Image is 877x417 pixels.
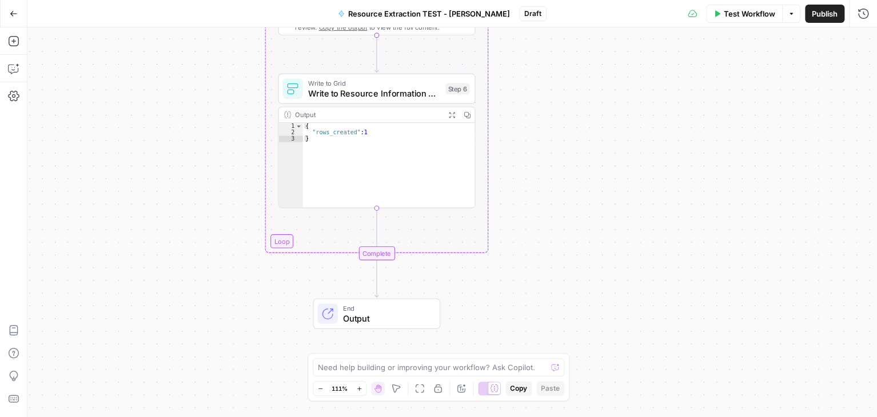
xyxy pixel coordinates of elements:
div: Complete [358,246,394,260]
g: Edge from step_16-iteration-end to end [374,260,378,297]
div: EndOutput [278,298,475,328]
div: 1 [278,123,302,129]
span: Copy the output [319,23,368,31]
button: Test Workflow [706,5,782,23]
div: Write to GridWrite to Resource Information GridStep 6Output{ "rows_created":1} [278,74,475,209]
div: Step 6 [445,83,469,94]
span: Copy [510,383,527,394]
g: Edge from step_7 to step_6 [374,35,378,72]
div: Complete [278,246,475,260]
div: Output [295,110,440,120]
div: 2 [278,129,302,135]
span: Draft [524,9,541,19]
span: Paste [541,383,560,394]
span: Toggle code folding, rows 1 through 3 [295,123,302,129]
button: Publish [805,5,844,23]
div: This output is too large & has been abbreviated for review. to view the full content. [295,12,469,33]
span: End [343,303,429,313]
span: Output [343,312,429,324]
span: Test Workflow [724,8,775,19]
button: Resource Extraction TEST - [PERSON_NAME] [331,5,517,23]
span: Write to Grid [308,78,440,88]
button: Paste [536,381,564,396]
div: 3 [278,136,302,142]
span: Write to Resource Information Grid [308,87,440,99]
span: Publish [812,8,838,19]
span: Resource Extraction TEST - [PERSON_NAME] [348,8,510,19]
span: 111% [332,384,348,393]
button: Copy [505,381,532,396]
